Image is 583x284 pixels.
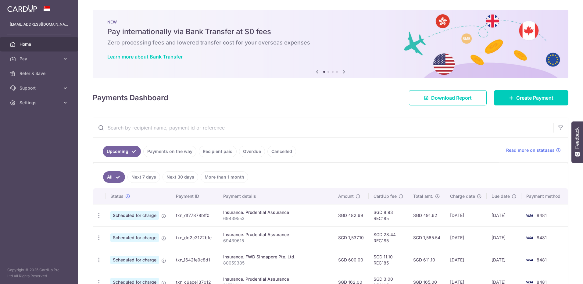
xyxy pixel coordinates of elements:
td: txn_1642fe9c8d1 [171,249,218,271]
td: SGD 600.00 [333,249,369,271]
td: [DATE] [487,226,521,249]
th: Payment details [218,188,333,204]
th: Payment ID [171,188,218,204]
img: Bank Card [523,212,535,219]
span: Home [20,41,60,47]
th: Payment method [521,188,568,204]
span: Scheduled for charge [110,211,159,220]
a: Read more on statuses [506,147,561,153]
div: Insurance. FWD Singapore Pte. Ltd. [223,254,328,260]
a: All [103,171,125,183]
span: Settings [20,100,60,106]
a: Recipient paid [199,146,237,157]
span: Support [20,85,60,91]
span: 8481 [537,235,547,240]
a: Next 30 days [163,171,198,183]
p: 80059385 [223,260,328,266]
span: Download Report [431,94,472,101]
h4: Payments Dashboard [93,92,168,103]
div: Insurance. Prudential Assurance [223,232,328,238]
img: CardUp [7,5,37,12]
span: Amount [338,193,354,199]
div: Insurance. Prudential Assurance [223,209,328,215]
span: Feedback [574,127,580,149]
a: More than 1 month [201,171,248,183]
td: SGD 8.93 REC185 [369,204,408,226]
img: Bank Card [523,234,535,241]
p: NEW [107,20,554,24]
td: SGD 1,537.10 [333,226,369,249]
a: Learn more about Bank Transfer [107,54,183,60]
img: Bank Card [523,256,535,264]
span: Status [110,193,123,199]
span: Charge date [450,193,475,199]
a: Next 7 days [127,171,160,183]
span: Read more on statuses [506,147,555,153]
span: Refer & Save [20,70,60,76]
td: [DATE] [487,249,521,271]
span: 8481 [537,213,547,218]
a: Create Payment [494,90,568,105]
h5: Pay internationally via Bank Transfer at $0 fees [107,27,554,37]
td: [DATE] [487,204,521,226]
p: 69439553 [223,215,328,222]
td: [DATE] [445,226,487,249]
td: [DATE] [445,204,487,226]
span: CardUp fee [374,193,397,199]
td: txn_df77878bff0 [171,204,218,226]
span: Total amt. [413,193,433,199]
span: Due date [492,193,510,199]
a: Payments on the way [143,146,196,157]
a: Upcoming [103,146,141,157]
img: Bank transfer banner [93,10,568,78]
p: 69439615 [223,238,328,244]
span: Pay [20,56,60,62]
td: [DATE] [445,249,487,271]
span: 8481 [537,257,547,262]
td: SGD 11.10 REC185 [369,249,408,271]
button: Feedback - Show survey [571,121,583,163]
a: Overdue [239,146,265,157]
input: Search by recipient name, payment id or reference [93,118,553,137]
td: SGD 611.10 [408,249,445,271]
a: Cancelled [267,146,296,157]
h6: Zero processing fees and lowered transfer cost for your overseas expenses [107,39,554,46]
span: Scheduled for charge [110,256,159,264]
div: Insurance. Prudential Assurance [223,276,328,282]
span: Scheduled for charge [110,233,159,242]
td: SGD 1,565.54 [408,226,445,249]
a: Download Report [409,90,487,105]
td: SGD 482.69 [333,204,369,226]
td: txn_dd2c2122bfe [171,226,218,249]
td: SGD 28.44 REC185 [369,226,408,249]
p: [EMAIL_ADDRESS][DOMAIN_NAME] [10,21,68,27]
td: SGD 491.62 [408,204,445,226]
span: Create Payment [516,94,553,101]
